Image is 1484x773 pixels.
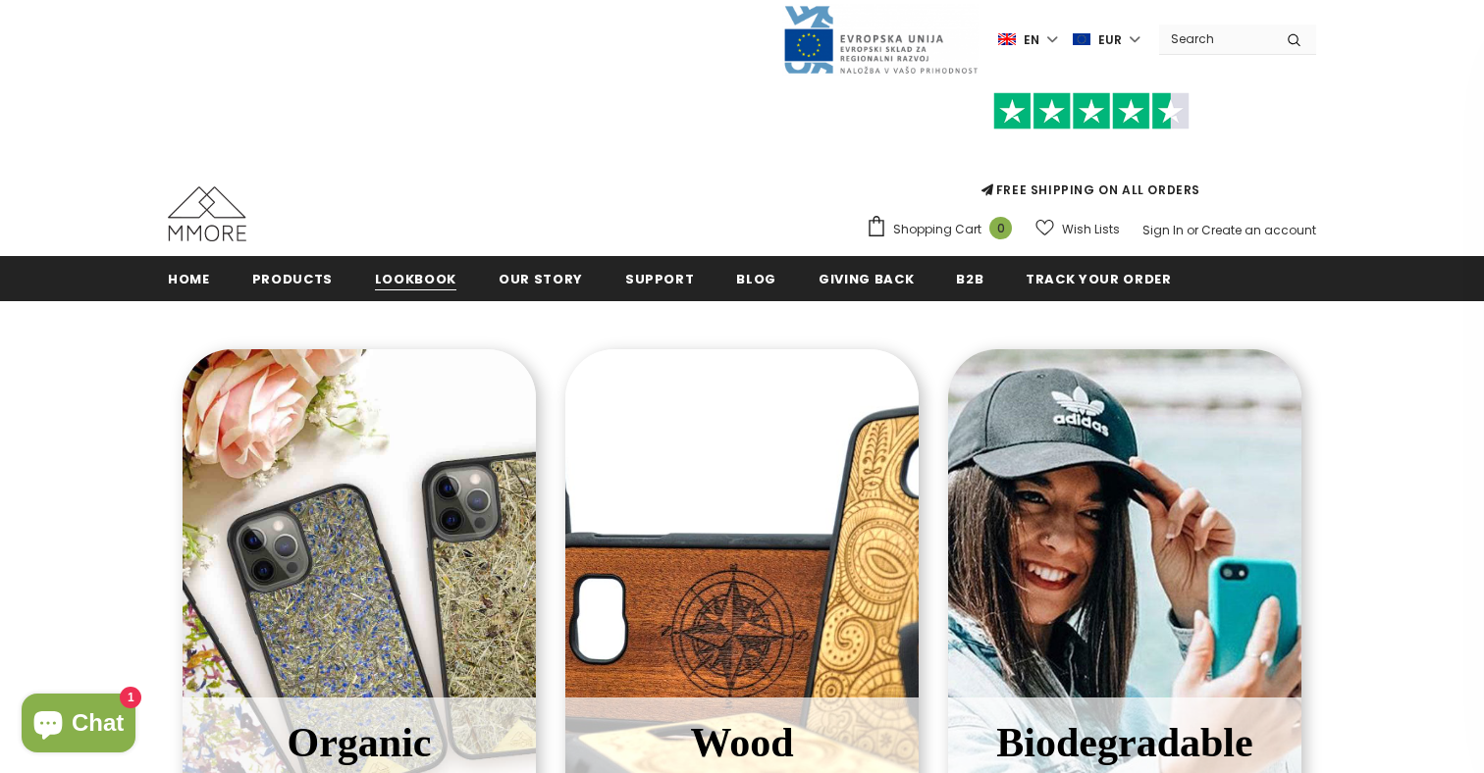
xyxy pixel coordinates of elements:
[819,270,914,288] span: Giving back
[782,30,979,47] a: Javni Razpis
[956,270,983,288] span: B2B
[1142,222,1184,238] a: Sign In
[998,31,1016,48] img: i-lang-1.png
[375,270,456,288] span: Lookbook
[625,270,695,288] span: support
[989,217,1012,239] span: 0
[1062,220,1120,239] span: Wish Lists
[1098,30,1122,50] span: EUR
[288,720,432,765] span: Organic
[1024,30,1039,50] span: en
[1026,256,1171,300] a: Track your order
[736,256,776,300] a: Blog
[993,92,1190,130] img: Trust Pilot Stars
[499,270,583,288] span: Our Story
[690,720,793,765] span: Wood
[499,256,583,300] a: Our Story
[252,270,333,288] span: Products
[1187,222,1198,238] span: or
[375,256,456,300] a: Lookbook
[168,256,210,300] a: Home
[16,694,141,757] inbox-online-store-chat: Shopify online store chat
[956,256,983,300] a: B2B
[168,186,246,241] img: MMORE Cases
[168,270,210,288] span: Home
[1201,222,1316,238] a: Create an account
[893,220,981,239] span: Shopping Cart
[1159,25,1272,53] input: Search Site
[866,215,1022,244] a: Shopping Cart 0
[996,720,1252,765] span: Biodegradable
[866,101,1316,198] span: FREE SHIPPING ON ALL ORDERS
[252,256,333,300] a: Products
[736,270,776,288] span: Blog
[782,4,979,76] img: Javni Razpis
[1026,270,1171,288] span: Track your order
[625,256,695,300] a: support
[866,129,1316,180] iframe: Customer reviews powered by Trustpilot
[819,256,914,300] a: Giving back
[1035,212,1120,246] a: Wish Lists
